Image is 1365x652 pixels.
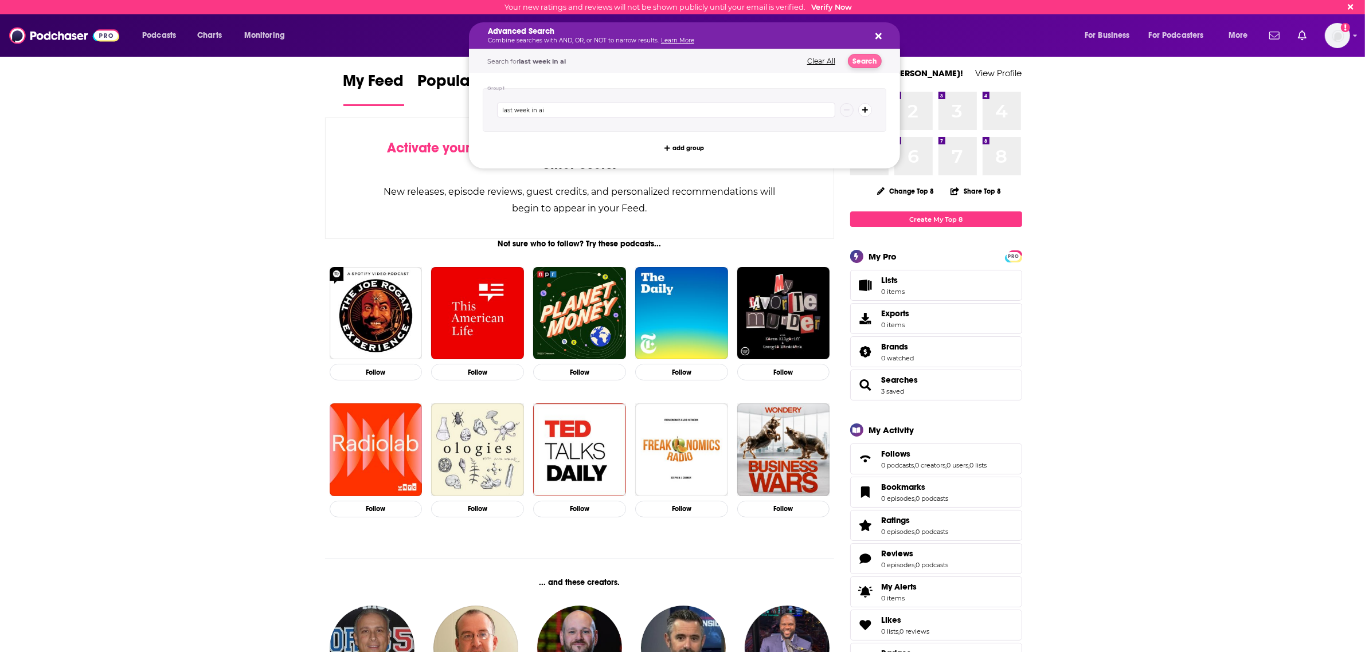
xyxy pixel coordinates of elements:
a: 0 episodes [882,494,915,502]
img: Ologies with Alie Ward [431,403,524,496]
button: Follow [330,364,423,380]
button: Follow [431,501,524,517]
span: For Business [1085,28,1130,44]
span: Follows [882,449,911,459]
button: open menu [1077,26,1144,45]
span: Bookmarks [850,477,1022,508]
button: Follow [635,501,728,517]
span: My Alerts [882,582,917,592]
a: Likes [854,617,877,633]
a: My Favorite Murder with Karen Kilgariff and Georgia Hardstark [737,267,830,360]
span: For Podcasters [1149,28,1204,44]
a: Exports [850,303,1022,334]
button: Follow [533,364,626,380]
span: Ratings [882,515,910,525]
span: Monitoring [244,28,285,44]
button: open menu [1141,26,1221,45]
img: Radiolab [330,403,423,496]
button: Change Top 8 [870,184,941,198]
a: Brands [882,341,914,352]
h5: Advanced Search [488,28,863,36]
a: Bookmarks [854,484,877,500]
span: My Alerts [854,584,877,600]
span: Podcasts [142,28,176,44]
a: Reviews [882,548,949,559]
span: Ratings [850,510,1022,541]
a: 0 lists [882,627,899,635]
button: Follow [635,364,728,380]
button: add group [661,141,707,155]
input: Type a keyword or phrase... [497,103,835,117]
a: My Alerts [850,576,1022,607]
div: Your new ratings and reviews will not be shown publicly until your email is verified. [504,3,852,11]
div: My Activity [869,425,914,435]
div: My Pro [869,251,897,262]
button: Share Top 8 [950,180,1002,202]
span: Follows [850,443,1022,474]
span: Reviews [850,543,1022,574]
span: My Feed [343,71,404,97]
img: The Joe Rogan Experience [330,267,423,360]
a: Charts [190,26,229,45]
button: open menu [1221,26,1262,45]
span: Bookmarks [882,482,926,492]
button: Follow [737,364,830,380]
a: Popular Feed [418,71,515,106]
span: 0 items [882,594,917,602]
a: 0 podcasts [882,461,914,469]
span: Exports [854,311,877,327]
button: open menu [236,26,300,45]
span: Lists [854,277,877,293]
div: ... and these creators. [325,578,835,587]
a: 0 watched [882,354,914,362]
button: Follow [533,501,626,517]
a: 0 episodes [882,561,915,569]
a: 0 episodes [882,528,915,536]
div: Not sure who to follow? Try these podcasts... [325,239,835,249]
img: Podchaser - Follow, Share and Rate Podcasts [9,25,119,46]
button: Clear All [804,57,839,65]
a: 0 podcasts [916,528,949,536]
img: Planet Money [533,267,626,360]
span: Brands [882,341,909,352]
div: New releases, episode reviews, guest credits, and personalized recommendations will begin to appe... [383,183,777,217]
a: Show notifications dropdown [1293,26,1311,45]
span: Search for [487,57,566,65]
div: by following Podcasts, Creators, Lists, and other Users! [383,140,777,173]
span: Lists [882,275,905,285]
span: 0 items [882,288,905,296]
a: Create My Top 8 [850,211,1022,227]
a: Follows [854,451,877,467]
span: Exports [882,308,910,319]
span: , [946,461,947,469]
span: Popular Feed [418,71,515,97]
a: 0 podcasts [916,494,949,502]
a: View Profile [976,68,1022,78]
span: Activate your Feed [387,139,504,156]
svg: Email not verified [1341,23,1350,32]
button: Follow [330,501,423,517]
span: last week in ai [519,57,566,65]
span: Searches [882,375,918,385]
img: This American Life [431,267,524,360]
span: , [899,627,900,635]
a: Lists [850,270,1022,301]
a: 3 saved [882,387,905,395]
a: My Feed [343,71,404,106]
a: 0 lists [970,461,987,469]
span: Likes [850,610,1022,641]
img: Business Wars [737,403,830,496]
span: Logged in as MelissaPS [1325,23,1350,48]
a: Bookmarks [882,482,949,492]
button: Follow [431,364,524,380]
span: More [1229,28,1248,44]
img: TED Talks Daily [533,403,626,496]
a: Show notifications dropdown [1265,26,1284,45]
